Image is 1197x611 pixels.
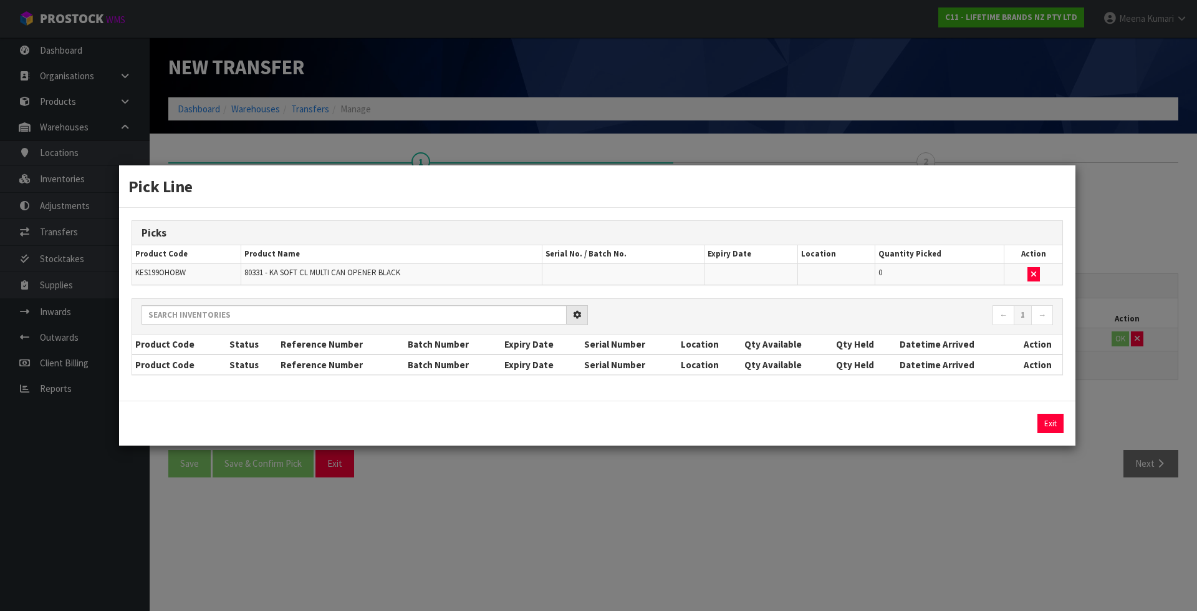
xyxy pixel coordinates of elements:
button: Exit [1037,414,1064,433]
th: Serial No. / Batch No. [542,245,704,263]
span: 0 [878,267,882,278]
a: ← [993,305,1014,325]
th: Datetime Arrived [897,335,1013,354]
th: Status [226,354,277,374]
th: Status [226,335,277,354]
th: Product Code [132,354,226,374]
th: Expiry Date [501,354,581,374]
h3: Picks [142,227,1053,239]
input: Search inventories [142,305,567,325]
th: Action [1013,335,1062,354]
nav: Page navigation [607,305,1053,327]
th: Location [678,335,741,354]
th: Qty Held [833,354,897,374]
th: Action [1004,245,1062,263]
th: Qty Held [833,335,897,354]
th: Reference Number [277,335,405,354]
th: Location [678,354,741,374]
th: Qty Available [741,354,833,374]
th: Product Name [241,245,542,263]
th: Expiry Date [501,335,581,354]
th: Expiry Date [704,245,798,263]
th: Quantity Picked [875,245,1004,263]
h3: Pick Line [128,175,1066,198]
span: 80331 - KA SOFT CL MULTI CAN OPENER BLACK [244,267,400,278]
a: → [1031,305,1053,325]
th: Action [1013,354,1062,374]
a: 1 [1014,305,1032,325]
th: Location [798,245,875,263]
th: Batch Number [405,354,501,374]
span: KES199OHOBW [135,267,186,278]
th: Serial Number [581,354,678,374]
th: Reference Number [277,354,405,374]
th: Batch Number [405,335,501,354]
th: Datetime Arrived [897,354,1013,374]
th: Product Code [132,335,226,354]
th: Product Code [132,245,241,263]
th: Serial Number [581,335,678,354]
th: Qty Available [741,335,833,354]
